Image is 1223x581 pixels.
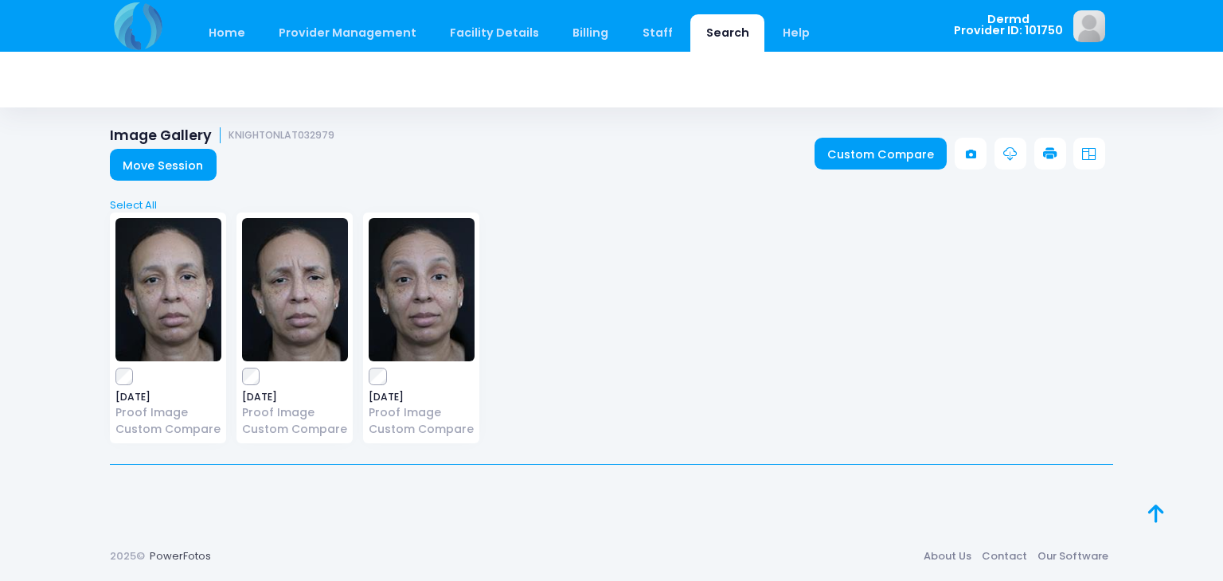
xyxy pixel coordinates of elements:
[110,127,334,144] h1: Image Gallery
[105,197,1119,213] a: Select All
[242,392,348,402] span: [DATE]
[627,14,688,52] a: Staff
[954,14,1063,37] span: Dermd Provider ID: 101750
[369,392,475,402] span: [DATE]
[229,130,334,142] small: KNIGHTONLAT032979
[193,14,260,52] a: Home
[110,548,145,563] span: 2025©
[435,14,555,52] a: Facility Details
[369,404,475,421] a: Proof Image
[918,542,976,571] a: About Us
[150,548,211,563] a: PowerFotos
[115,404,221,421] a: Proof Image
[690,14,764,52] a: Search
[242,404,348,421] a: Proof Image
[1073,10,1105,42] img: image
[110,149,217,181] a: Move Session
[115,392,221,402] span: [DATE]
[369,218,475,361] img: image
[557,14,624,52] a: Billing
[242,218,348,361] img: image
[263,14,432,52] a: Provider Management
[976,542,1032,571] a: Contact
[242,421,348,438] a: Custom Compare
[815,138,948,170] a: Custom Compare
[115,421,221,438] a: Custom Compare
[1032,542,1113,571] a: Our Software
[115,218,221,361] img: image
[768,14,826,52] a: Help
[369,421,475,438] a: Custom Compare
